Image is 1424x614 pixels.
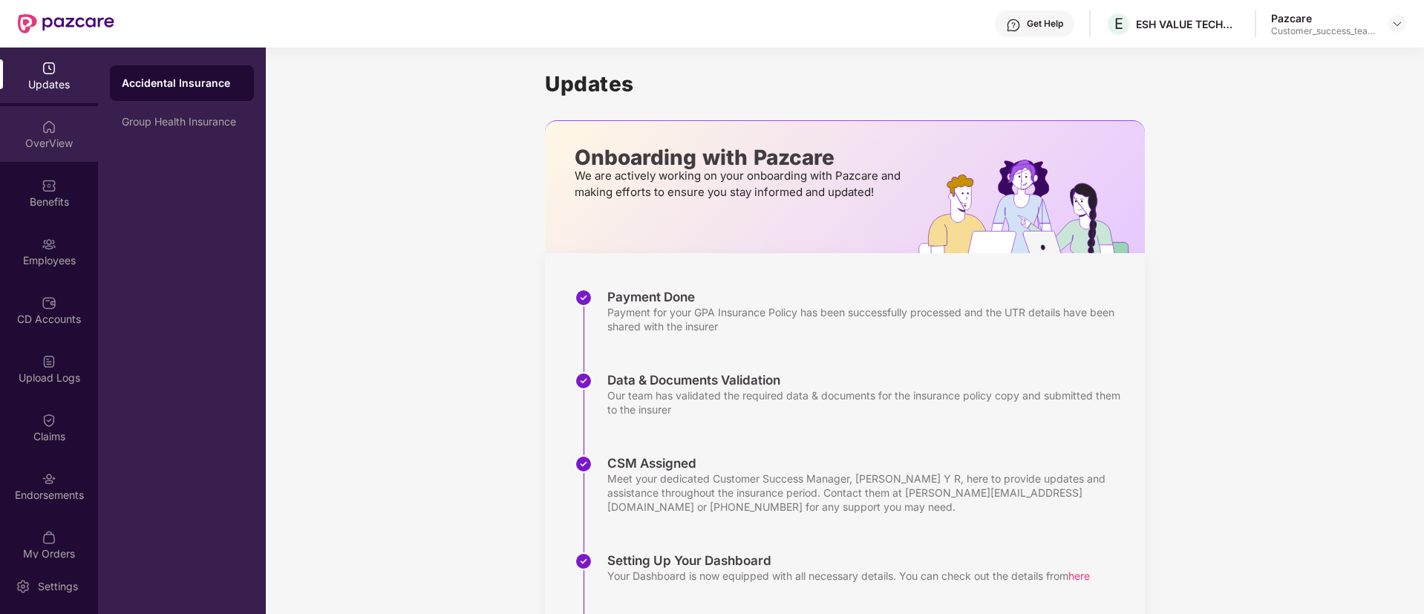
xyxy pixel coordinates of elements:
div: CSM Assigned [607,455,1130,471]
div: Your Dashboard is now equipped with all necessary details. You can check out the details from [607,569,1090,583]
img: New Pazcare Logo [18,14,114,33]
p: Onboarding with Pazcare [575,151,905,164]
div: Customer_success_team_lead [1271,25,1375,37]
span: here [1068,569,1090,582]
div: Meet your dedicated Customer Success Manager, [PERSON_NAME] Y R, here to provide updates and assi... [607,471,1130,514]
img: svg+xml;base64,PHN2ZyBpZD0iU3RlcC1Eb25lLTMyeDMyIiB4bWxucz0iaHR0cDovL3d3dy53My5vcmcvMjAwMC9zdmciIH... [575,372,592,390]
div: Group Health Insurance [122,116,242,128]
img: svg+xml;base64,PHN2ZyBpZD0iU3RlcC1Eb25lLTMyeDMyIiB4bWxucz0iaHR0cDovL3d3dy53My5vcmcvMjAwMC9zdmciIH... [575,455,592,473]
img: svg+xml;base64,PHN2ZyBpZD0iQ2xhaW0iIHhtbG5zPSJodHRwOi8vd3d3LnczLm9yZy8yMDAwL3N2ZyIgd2lkdGg9IjIwIi... [42,413,56,428]
span: E [1114,15,1123,33]
img: svg+xml;base64,PHN2ZyBpZD0iTXlfT3JkZXJzIiBkYXRhLW5hbWU9Ik15IE9yZGVycyIgeG1sbnM9Imh0dHA6Ly93d3cudz... [42,530,56,545]
img: svg+xml;base64,PHN2ZyBpZD0iRW1wbG95ZWVzIiB4bWxucz0iaHR0cDovL3d3dy53My5vcmcvMjAwMC9zdmciIHdpZHRoPS... [42,237,56,252]
div: Setting Up Your Dashboard [607,552,1090,569]
img: svg+xml;base64,PHN2ZyBpZD0iU3RlcC1Eb25lLTMyeDMyIiB4bWxucz0iaHR0cDovL3d3dy53My5vcmcvMjAwMC9zdmciIH... [575,552,592,570]
img: svg+xml;base64,PHN2ZyBpZD0iRW5kb3JzZW1lbnRzIiB4bWxucz0iaHR0cDovL3d3dy53My5vcmcvMjAwMC9zdmciIHdpZH... [42,471,56,486]
img: svg+xml;base64,PHN2ZyBpZD0iQ0RfQWNjb3VudHMiIGRhdGEtbmFtZT0iQ0QgQWNjb3VudHMiIHhtbG5zPSJodHRwOi8vd3... [42,295,56,310]
div: Data & Documents Validation [607,372,1130,388]
img: svg+xml;base64,PHN2ZyBpZD0iRHJvcGRvd24tMzJ4MzIiIHhtbG5zPSJodHRwOi8vd3d3LnczLm9yZy8yMDAwL3N2ZyIgd2... [1391,18,1403,30]
div: Accidental Insurance [122,76,242,91]
div: Payment Done [607,289,1130,305]
div: Our team has validated the required data & documents for the insurance policy copy and submitted ... [607,388,1130,417]
div: Settings [33,579,82,594]
img: svg+xml;base64,PHN2ZyBpZD0iSGVscC0zMngzMiIgeG1sbnM9Imh0dHA6Ly93d3cudzMub3JnLzIwMDAvc3ZnIiB3aWR0aD... [1006,18,1021,33]
div: Pazcare [1271,11,1375,25]
img: hrOnboarding [918,160,1145,253]
img: svg+xml;base64,PHN2ZyBpZD0iQmVuZWZpdHMiIHhtbG5zPSJodHRwOi8vd3d3LnczLm9yZy8yMDAwL3N2ZyIgd2lkdGg9Ij... [42,178,56,193]
img: svg+xml;base64,PHN2ZyBpZD0iVXBsb2FkX0xvZ3MiIGRhdGEtbmFtZT0iVXBsb2FkIExvZ3MiIHhtbG5zPSJodHRwOi8vd3... [42,354,56,369]
img: svg+xml;base64,PHN2ZyBpZD0iU2V0dGluZy0yMHgyMCIgeG1sbnM9Imh0dHA6Ly93d3cudzMub3JnLzIwMDAvc3ZnIiB3aW... [16,579,30,594]
div: Get Help [1027,18,1063,30]
h1: Updates [545,71,1145,97]
img: svg+xml;base64,PHN2ZyBpZD0iSG9tZSIgeG1sbnM9Imh0dHA6Ly93d3cudzMub3JnLzIwMDAvc3ZnIiB3aWR0aD0iMjAiIG... [42,120,56,134]
img: svg+xml;base64,PHN2ZyBpZD0iVXBkYXRlZCIgeG1sbnM9Imh0dHA6Ly93d3cudzMub3JnLzIwMDAvc3ZnIiB3aWR0aD0iMj... [42,61,56,76]
div: ESH VALUE TECHNOLOGIES PRIVATE LIMITED [1136,17,1240,31]
img: svg+xml;base64,PHN2ZyBpZD0iU3RlcC1Eb25lLTMyeDMyIiB4bWxucz0iaHR0cDovL3d3dy53My5vcmcvMjAwMC9zdmciIH... [575,289,592,307]
p: We are actively working on your onboarding with Pazcare and making efforts to ensure you stay inf... [575,168,905,200]
div: Payment for your GPA Insurance Policy has been successfully processed and the UTR details have be... [607,305,1130,333]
